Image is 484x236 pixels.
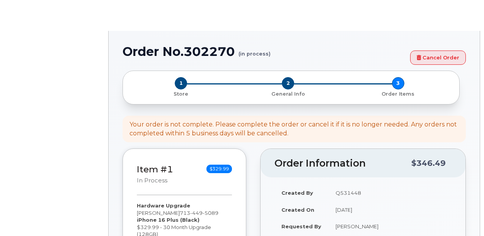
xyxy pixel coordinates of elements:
[190,210,203,216] span: 449
[206,165,232,173] span: $329.99
[329,218,452,235] td: [PERSON_NAME]
[411,156,446,170] div: $346.49
[132,91,230,98] p: Store
[130,120,459,138] div: Your order is not complete. Please complete the order or cancel it if it is no longer needed. Any...
[281,223,321,229] strong: Requested By
[137,164,173,175] a: Item #1
[329,201,452,218] td: [DATE]
[281,190,313,196] strong: Created By
[123,45,406,58] h1: Order No.302270
[203,210,218,216] span: 5089
[137,217,199,223] strong: iPhone 16 Plus (Black)
[329,184,452,201] td: Q531448
[175,77,187,89] span: 1
[129,89,233,98] a: 1 Store
[282,77,294,89] span: 2
[281,207,314,213] strong: Created On
[137,202,190,209] strong: Hardware Upgrade
[137,177,167,184] small: in process
[236,91,340,98] p: General Info
[410,51,466,65] a: Cancel Order
[233,89,343,98] a: 2 General Info
[274,158,411,169] h2: Order Information
[239,45,271,57] small: (in process)
[180,210,218,216] span: 713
